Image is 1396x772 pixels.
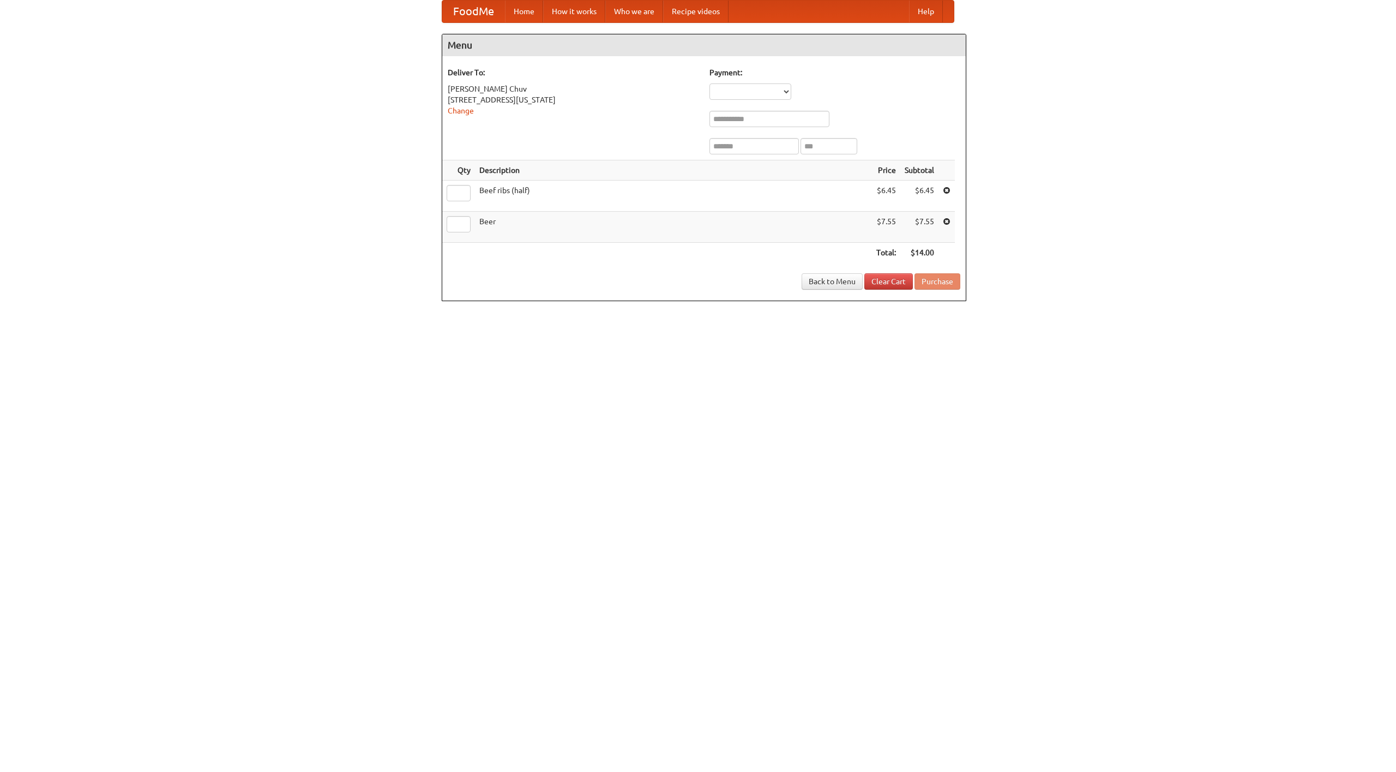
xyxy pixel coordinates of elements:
h5: Payment: [709,67,960,78]
a: Recipe videos [663,1,729,22]
div: [STREET_ADDRESS][US_STATE] [448,94,699,105]
a: Home [505,1,543,22]
th: Subtotal [900,160,938,181]
a: Clear Cart [864,273,913,290]
a: How it works [543,1,605,22]
td: Beef ribs (half) [475,181,872,212]
td: $7.55 [872,212,900,243]
a: FoodMe [442,1,505,22]
th: Total: [872,243,900,263]
a: Help [909,1,943,22]
td: $6.45 [900,181,938,212]
th: Description [475,160,872,181]
button: Purchase [914,273,960,290]
h5: Deliver To: [448,67,699,78]
td: $6.45 [872,181,900,212]
th: Price [872,160,900,181]
a: Change [448,106,474,115]
a: Back to Menu [802,273,863,290]
div: [PERSON_NAME] Chuv [448,83,699,94]
th: Qty [442,160,475,181]
h4: Menu [442,34,966,56]
td: Beer [475,212,872,243]
td: $7.55 [900,212,938,243]
th: $14.00 [900,243,938,263]
a: Who we are [605,1,663,22]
